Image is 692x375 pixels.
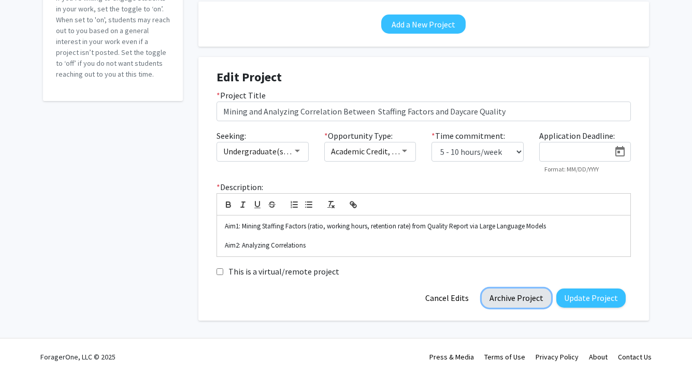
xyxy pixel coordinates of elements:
p: Aim2: Analyzing Correlations [225,241,623,250]
label: Description: [217,181,263,193]
a: Contact Us [618,352,652,362]
label: Project Title [217,89,266,102]
label: Seeking: [217,129,246,142]
button: Add a New Project [381,15,466,34]
span: Academic Credit, Volunteer [331,146,427,156]
iframe: Chat [8,328,44,367]
div: ForagerOne, LLC © 2025 [40,339,116,375]
label: Time commitment: [431,129,505,142]
strong: Edit Project [217,69,282,85]
a: About [589,352,608,362]
label: Application Deadline: [539,129,615,142]
a: Terms of Use [484,352,525,362]
a: Press & Media [429,352,474,362]
label: This is a virtual/remote project [228,265,339,278]
p: Aim1: Mining Staffing Factors (ratio, working hours, retention rate) from Quality Report via Larg... [225,222,623,231]
label: Opportunity Type: [324,129,393,142]
mat-hint: Format: MM/DD/YYYY [544,166,599,173]
button: Cancel Edits [417,289,477,308]
button: Open calendar [610,142,630,161]
button: Update Project [556,289,626,308]
button: Archive Project [482,289,551,308]
a: Privacy Policy [536,352,579,362]
span: Undergraduate(s), Master's Student(s) [223,146,359,156]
